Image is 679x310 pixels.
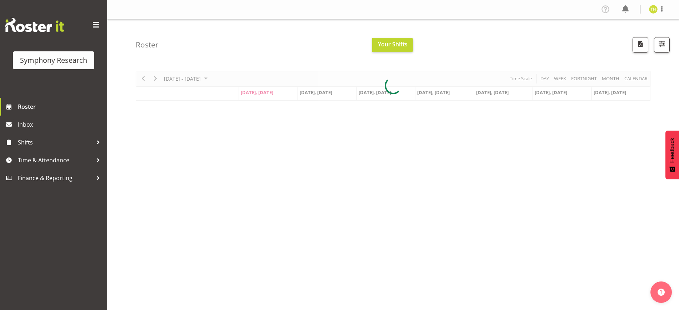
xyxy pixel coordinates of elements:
span: Feedback [669,138,675,163]
button: Your Shifts [372,38,413,52]
button: Download a PDF of the roster according to the set date range. [633,37,648,53]
h4: Roster [136,41,159,49]
img: Rosterit website logo [5,18,64,32]
span: Inbox [18,119,104,130]
img: help-xxl-2.png [658,289,665,296]
div: Symphony Research [20,55,87,66]
span: Shifts [18,137,93,148]
span: Your Shifts [378,40,408,48]
span: Finance & Reporting [18,173,93,183]
span: Time & Attendance [18,155,93,166]
button: Filter Shifts [654,37,670,53]
button: Feedback - Show survey [665,131,679,179]
span: Roster [18,101,104,112]
img: tristan-healley11868.jpg [649,5,658,14]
